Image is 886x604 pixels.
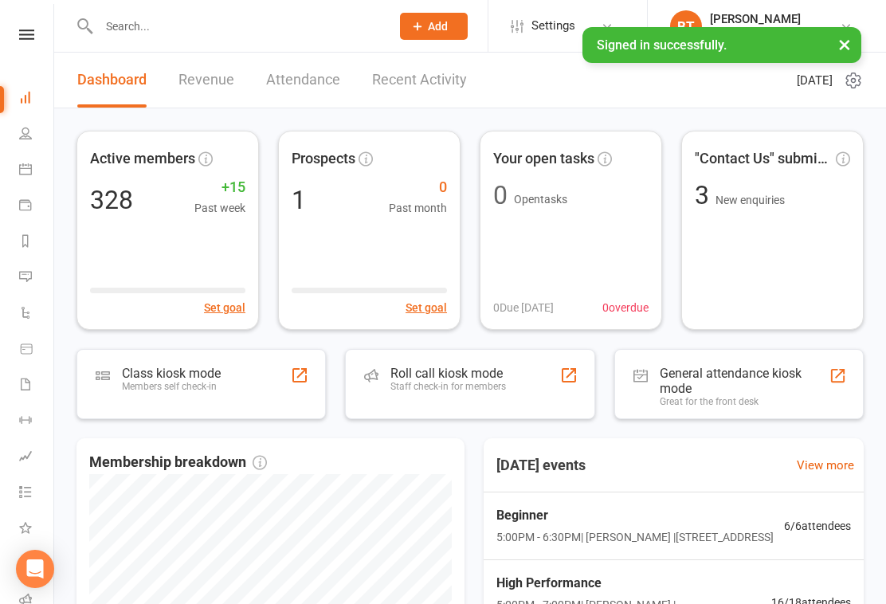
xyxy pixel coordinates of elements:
div: Cypress Badminton [710,26,807,41]
span: +15 [194,176,245,199]
div: Members self check-in [122,381,221,392]
span: Prospects [292,147,355,171]
a: General attendance kiosk mode [19,547,55,583]
div: Open Intercom Messenger [16,550,54,588]
div: General attendance kiosk mode [660,366,829,396]
span: Active members [90,147,195,171]
span: 0 overdue [602,299,649,316]
span: Beginner [496,505,774,526]
div: 0 [493,182,508,208]
div: BT [670,10,702,42]
div: 1 [292,187,306,213]
a: Reports [19,225,55,261]
a: View more [797,456,854,475]
button: Set goal [406,299,447,316]
a: Revenue [178,53,234,108]
span: Past week [194,199,245,217]
span: Your open tasks [493,147,594,171]
span: New enquiries [715,194,785,206]
a: Recent Activity [372,53,467,108]
span: 3 [695,180,715,210]
a: Dashboard [19,81,55,117]
span: Open tasks [514,193,567,206]
span: Add [428,20,448,33]
span: High Performance [496,573,771,594]
a: Attendance [266,53,340,108]
button: Add [400,13,468,40]
a: Payments [19,189,55,225]
a: What's New [19,512,55,547]
div: Staff check-in for members [390,381,506,392]
span: Membership breakdown [89,451,267,474]
h3: [DATE] events [484,451,598,480]
div: 328 [90,187,133,213]
div: [PERSON_NAME] [710,12,807,26]
button: Set goal [204,299,245,316]
span: Settings [531,8,575,44]
input: Search... [94,15,379,37]
span: [DATE] [797,71,833,90]
span: 0 Due [DATE] [493,299,554,316]
span: "Contact Us" submissions [695,147,833,171]
span: 5:00PM - 6:30PM | [PERSON_NAME] | [STREET_ADDRESS] [496,528,774,546]
a: Product Sales [19,332,55,368]
span: 0 [389,176,447,199]
span: Signed in successfully. [597,37,727,53]
div: Class kiosk mode [122,366,221,381]
a: Calendar [19,153,55,189]
span: 6 / 6 attendees [784,517,851,535]
span: Past month [389,199,447,217]
div: Great for the front desk [660,396,829,407]
a: Dashboard [77,53,147,108]
a: Assessments [19,440,55,476]
div: Roll call kiosk mode [390,366,506,381]
a: People [19,117,55,153]
button: × [830,27,859,61]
